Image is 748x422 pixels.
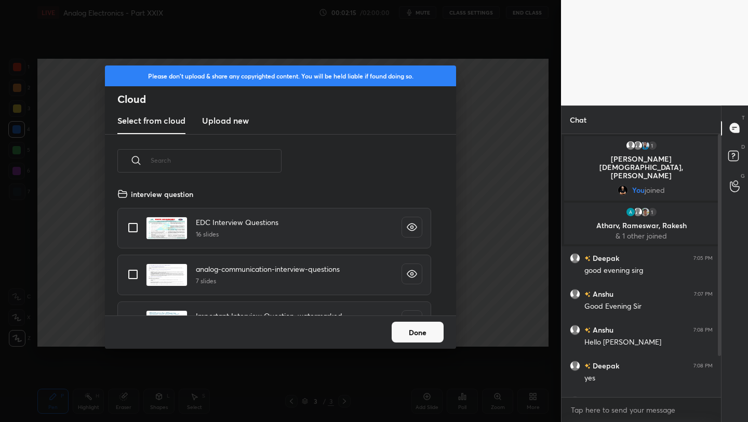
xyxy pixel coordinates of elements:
img: c81f87c77a1d4b779c4fbfaaf1b87f41.jpg [640,140,650,151]
span: You [632,186,645,194]
div: grid [562,134,721,398]
img: default.png [633,140,643,151]
div: grid [105,184,444,315]
img: no-rating-badge.077c3623.svg [584,363,591,369]
img: 1705242752PTJLP1.pdf [146,310,188,333]
img: default.png [625,140,636,151]
img: cff8308a9099433f8d6c2ecd6b4d9766.jpg [640,207,650,217]
img: 1705242738DCSHQD.pdf [146,263,188,286]
div: Hello [PERSON_NAME] [584,337,713,348]
h2: Cloud [117,93,456,106]
h6: Deepak [591,396,619,407]
h5: 16 slides [196,230,278,239]
h4: analog-communication-interview-questions [196,263,340,274]
div: Good Evening Sir [584,301,713,312]
button: Done [392,322,444,342]
img: default.png [570,253,580,263]
div: 1 [647,207,658,217]
img: no-rating-badge.077c3623.svg [584,292,591,297]
h4: EDC Interview Questions [196,217,278,228]
p: D [741,143,745,151]
img: default.png [570,360,580,371]
span: joined [645,186,665,194]
p: Atharv, Rameswar, Rakesh [570,221,712,230]
h4: interview question [131,189,193,200]
h6: Anshu [591,288,613,299]
img: 3 [625,207,636,217]
div: 7:07 PM [694,291,713,297]
img: default.png [633,207,643,217]
h3: Select from cloud [117,114,185,127]
div: yes [584,373,713,384]
p: G [741,172,745,180]
h6: Deepak [591,253,619,263]
div: 7:05 PM [693,255,713,261]
img: default.png [570,324,580,335]
h5: 7 slides [196,276,340,286]
div: Please don't upload & share any copyrighted content. You will be held liable if found doing so. [105,65,456,86]
img: no-rating-badge.077c3623.svg [584,327,591,333]
div: 1 [647,140,658,151]
p: T [742,114,745,122]
p: & 1 other joined [570,232,712,240]
img: no-rating-badge.077c3623.svg [584,256,591,261]
div: 7:08 PM [693,362,713,368]
p: Chat [562,106,595,134]
p: [PERSON_NAME][DEMOGRAPHIC_DATA], [PERSON_NAME] [570,155,712,180]
img: 1705242713DFH7RZ.pdf [146,217,188,240]
h6: Deepak [591,360,619,371]
img: default.png [570,288,580,299]
img: ae2dc78aa7324196b3024b1bd2b41d2d.jpg [618,185,628,195]
h3: Upload new [202,114,249,127]
h4: Important Interview Question_watermarked [196,310,342,321]
input: Search [151,138,282,182]
div: good evening sirg [584,266,713,276]
div: 7:08 PM [693,326,713,333]
h6: Anshu [591,324,613,335]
